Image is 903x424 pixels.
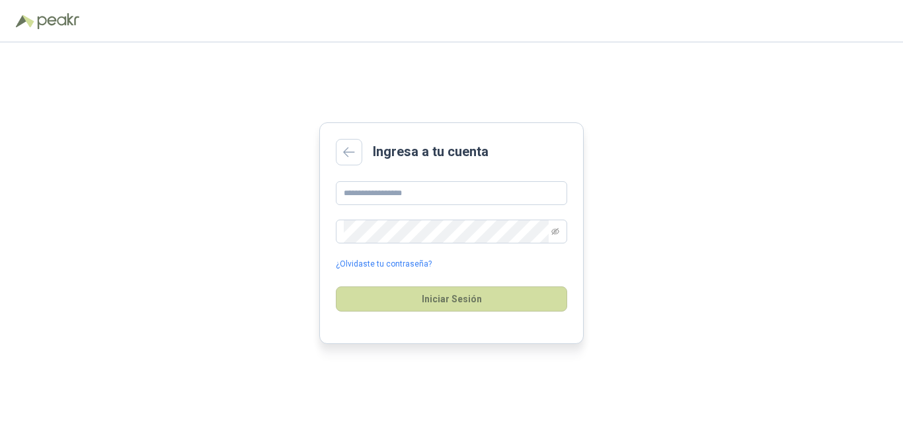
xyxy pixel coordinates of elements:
img: Logo [16,15,34,28]
button: Iniciar Sesión [336,286,567,312]
a: ¿Olvidaste tu contraseña? [336,258,432,271]
span: eye-invisible [551,228,559,235]
img: Peakr [37,13,79,29]
h2: Ingresa a tu cuenta [373,142,489,162]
